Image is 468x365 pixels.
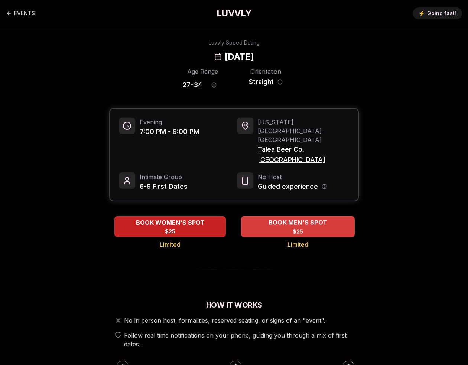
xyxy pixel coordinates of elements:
[246,67,285,76] div: Orientation
[249,77,274,87] span: Straight
[134,218,206,227] span: BOOK WOMEN'S SPOT
[140,126,199,137] span: 7:00 PM - 9:00 PM
[160,240,181,249] span: Limited
[140,118,199,126] span: Evening
[287,240,308,249] span: Limited
[258,118,349,144] span: [US_STATE][GEOGRAPHIC_DATA] - [GEOGRAPHIC_DATA]
[258,172,327,181] span: No Host
[109,300,359,310] h2: How It Works
[241,216,355,237] button: BOOK MEN'S SPOT - Limited
[165,228,175,235] span: $25
[140,181,188,192] span: 6-9 First Dates
[267,218,329,227] span: BOOK MEN'S SPOT
[258,181,318,192] span: Guided experience
[124,316,325,325] span: No in person host, formalities, reserved seating, or signs of an "event".
[258,144,349,165] span: Talea Beer Co. [GEOGRAPHIC_DATA]
[183,67,222,76] div: Age Range
[419,10,425,17] span: ⚡️
[114,216,226,237] button: BOOK WOMEN'S SPOT - Limited
[6,6,35,21] a: Back to events
[217,7,251,19] a: LUVVLY
[140,172,188,181] span: Intimate Group
[427,10,456,17] span: Going fast!
[225,51,254,63] h2: [DATE]
[277,79,283,85] button: Orientation information
[322,184,327,189] button: Host information
[124,331,356,349] span: Follow real time notifications on your phone, guiding you through a mix of first dates.
[183,80,202,90] span: 27 - 34
[209,39,260,46] div: Luvvly Speed Dating
[206,77,222,93] button: Age range information
[293,228,303,235] span: $25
